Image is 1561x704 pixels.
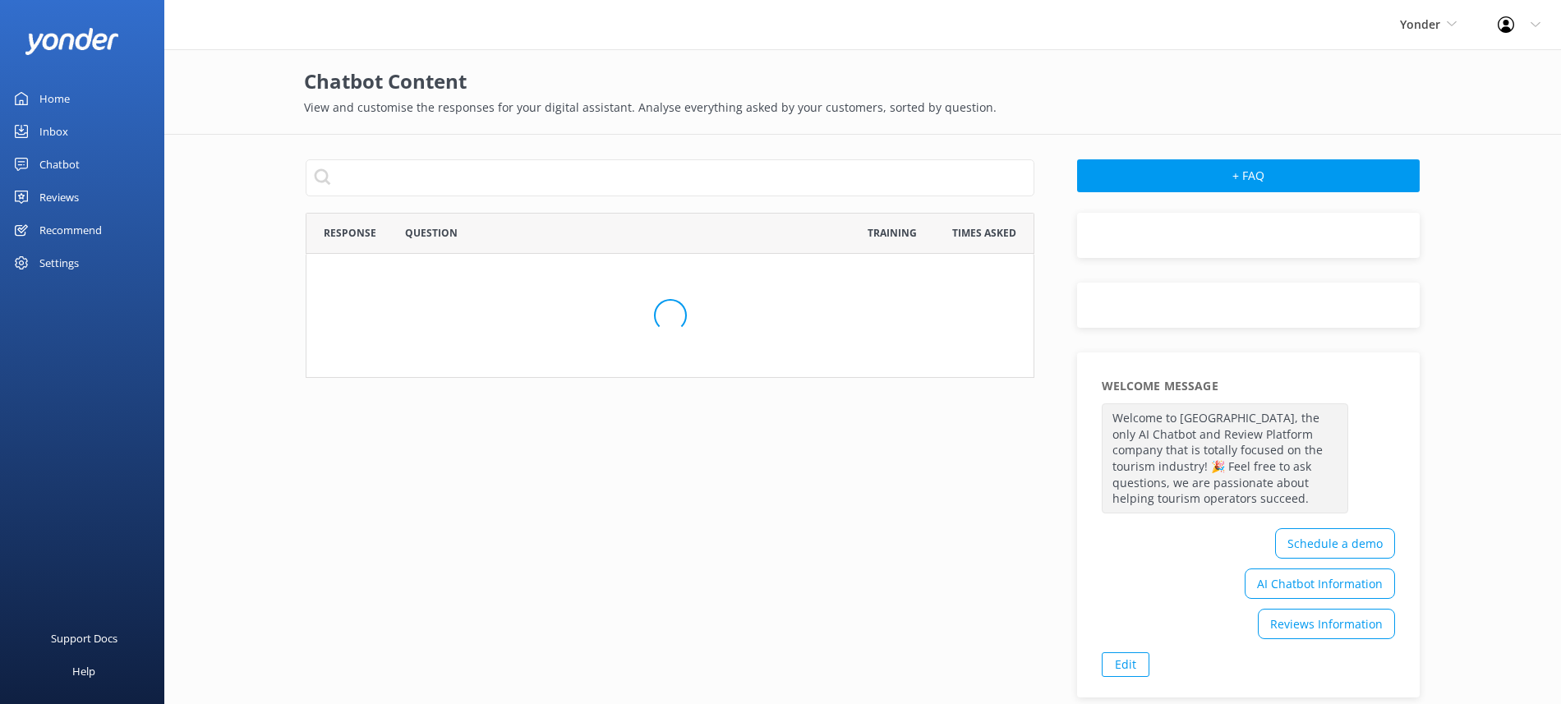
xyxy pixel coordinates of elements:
[1275,528,1395,559] div: Schedule a demo
[306,254,1034,377] div: grid
[1102,652,1149,677] a: Edit
[39,82,70,115] div: Home
[1400,16,1440,32] span: Yonder
[304,66,1421,97] h2: Chatbot Content
[39,148,80,181] div: Chatbot
[1102,403,1348,513] p: Welcome to [GEOGRAPHIC_DATA], the only AI Chatbot and Review Platform company that is totally foc...
[1245,568,1395,599] div: AI Chatbot Information
[39,214,102,246] div: Recommend
[1077,159,1420,192] button: + FAQ
[72,655,95,688] div: Help
[39,181,79,214] div: Reviews
[1102,377,1218,395] h5: Welcome Message
[39,115,68,148] div: Inbox
[405,225,458,241] span: Question
[304,99,1421,117] p: View and customise the responses for your digital assistant. Analyse everything asked by your cus...
[952,225,1016,241] span: Times Asked
[868,225,917,241] span: Training
[39,246,79,279] div: Settings
[51,622,117,655] div: Support Docs
[324,225,376,241] span: Response
[25,28,119,55] img: yonder-white-logo.png
[1258,609,1395,639] div: Reviews Information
